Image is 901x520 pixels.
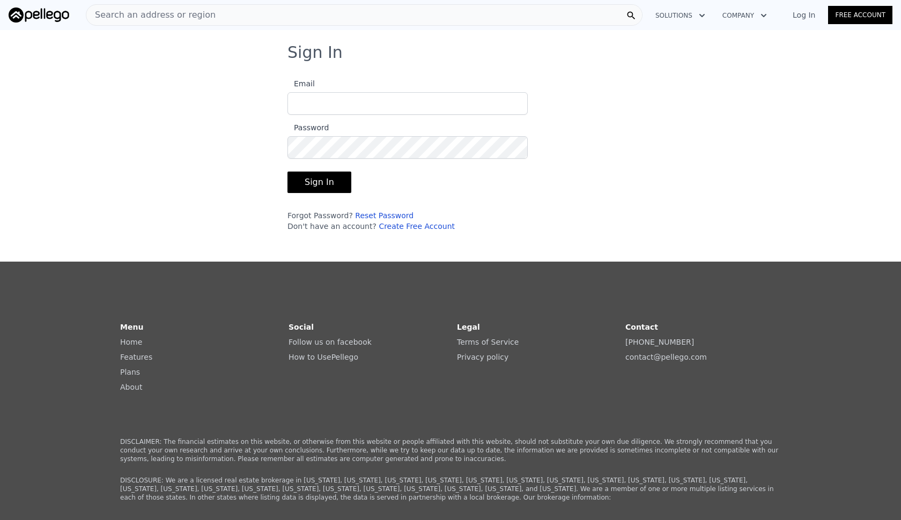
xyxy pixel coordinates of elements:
div: Forgot Password? Don't have an account? [287,210,528,232]
a: Home [120,338,142,346]
a: Follow us on facebook [289,338,372,346]
strong: Social [289,323,314,331]
a: Create Free Account [379,222,455,231]
button: Solutions [647,6,714,25]
a: Free Account [828,6,892,24]
a: Plans [120,368,140,376]
a: Terms of Service [457,338,519,346]
a: How to UsePellego [289,353,358,361]
a: Privacy policy [457,353,508,361]
a: Reset Password [355,211,413,220]
span: Email [287,79,315,88]
strong: Menu [120,323,143,331]
span: Password [287,123,329,132]
a: Log In [780,10,828,20]
img: Pellego [9,8,69,23]
p: DISCLOSURE: We are a licensed real estate brokerage in [US_STATE], [US_STATE], [US_STATE], [US_ST... [120,476,781,502]
span: Search an address or region [86,9,216,21]
strong: Contact [625,323,658,331]
p: DISCLAIMER: The financial estimates on this website, or otherwise from this website or people aff... [120,437,781,463]
button: Sign In [287,172,351,193]
strong: Legal [457,323,480,331]
a: Features [120,353,152,361]
input: Email [287,92,528,115]
button: Company [714,6,776,25]
h3: Sign In [287,43,614,62]
a: About [120,383,142,391]
input: Password [287,136,528,159]
a: contact@pellego.com [625,353,707,361]
a: [PHONE_NUMBER] [625,338,694,346]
